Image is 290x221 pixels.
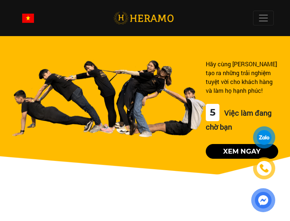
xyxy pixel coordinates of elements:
div: 5 [206,104,219,121]
img: logo [113,11,174,26]
img: vn-flag.png [22,14,34,23]
span: Việc làm đang chờ bạn [206,108,272,131]
img: banner [12,60,206,137]
img: phone-icon [259,163,269,173]
a: phone-icon [254,158,274,178]
div: Hãy cùng [PERSON_NAME] tạo ra những trải nghiệm tuyệt vời cho khách hàng và làm họ hạnh phúc! [206,60,278,95]
button: Xem ngay [206,144,278,159]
